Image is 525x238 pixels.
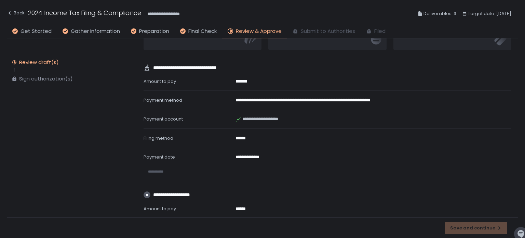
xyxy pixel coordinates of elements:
[144,205,176,212] span: Amount to pay
[19,59,59,66] div: Review draft(s)
[144,78,176,85] span: Amount to pay
[144,97,182,103] span: Payment method
[144,116,183,122] span: Payment account
[19,75,73,82] div: Sign authorization(s)
[7,8,25,20] button: Back
[139,27,169,35] span: Preparation
[7,9,25,17] div: Back
[374,27,386,35] span: Filed
[188,27,217,35] span: Final Check
[301,27,355,35] span: Submit to Authorities
[21,27,52,35] span: Get Started
[144,154,175,160] span: Payment date
[236,27,282,35] span: Review & Approve
[423,10,456,18] span: Deliverables: 3
[71,27,120,35] span: Gather Information
[468,10,511,18] span: Target date: [DATE]
[28,8,141,17] h1: 2024 Income Tax Filing & Compliance
[144,135,173,141] span: Filing method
